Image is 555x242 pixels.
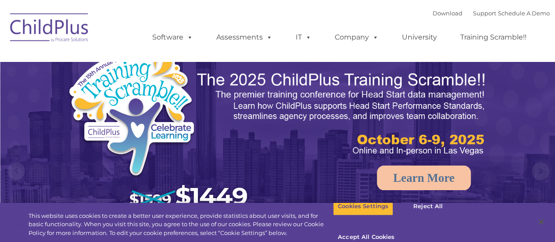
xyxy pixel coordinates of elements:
[122,94,159,101] span: Phone number
[498,10,550,17] a: Schedule A Demo
[451,29,535,46] a: Training Scramble!!
[433,10,462,17] a: Download
[401,197,455,216] button: Reject All
[143,29,202,46] a: Software
[208,29,281,46] a: Assessments
[29,212,333,238] div: This website uses cookies to create a better user experience, provide statistics about user visit...
[377,166,471,190] a: Learn More
[473,10,496,17] a: Support
[6,7,93,51] img: ChildPlus by Procare Solutions
[393,29,446,46] a: University
[326,29,387,46] a: Company
[433,10,550,17] font: |
[531,212,551,231] button: Close
[333,197,393,216] button: Cookies Settings
[287,29,320,46] a: IT
[122,58,149,65] span: Last name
